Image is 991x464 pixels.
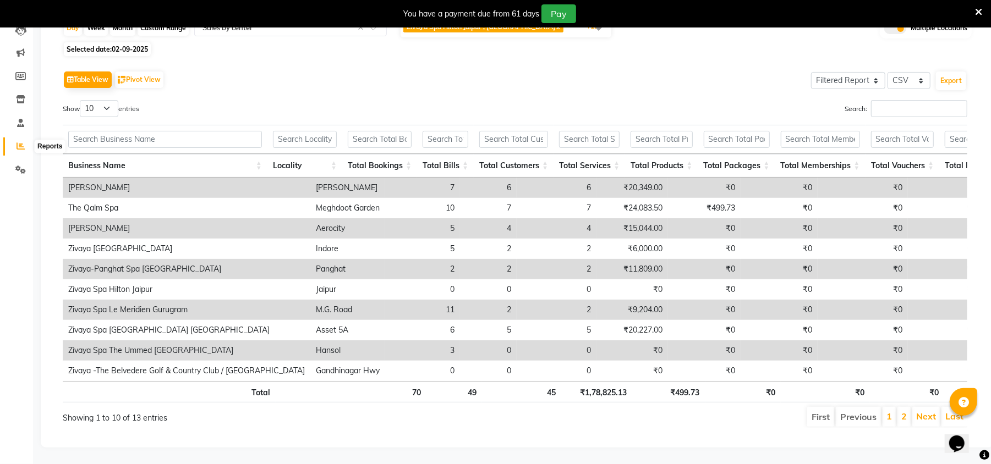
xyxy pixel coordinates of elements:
[741,218,818,239] td: ₹0
[916,411,936,422] a: Next
[908,259,982,279] td: ₹0
[310,300,385,320] td: M.G. Road
[138,20,189,36] div: Custom Range
[63,340,310,361] td: Zivaya Spa The Ummed [GEOGRAPHIC_DATA]
[901,411,907,422] a: 2
[698,154,775,178] th: Total Packages: activate to sort column ascending
[385,218,460,239] td: 5
[781,131,860,148] input: Search Total Memberships
[460,239,517,259] td: 2
[541,4,576,23] button: Pay
[310,198,385,218] td: Meghdoot Garden
[482,381,561,402] th: 45
[741,320,818,340] td: ₹0
[908,340,982,361] td: ₹0
[871,131,934,148] input: Search Total Vouchers
[310,178,385,198] td: [PERSON_NAME]
[741,259,818,279] td: ₹0
[385,178,460,198] td: 7
[845,100,967,117] label: Search:
[460,279,517,300] td: 0
[596,340,668,361] td: ₹0
[112,45,148,53] span: 02-09-2025
[310,239,385,259] td: Indore
[705,381,781,402] th: ₹0
[385,198,460,218] td: 10
[310,279,385,300] td: Jaipur
[460,300,517,320] td: 2
[63,178,310,198] td: [PERSON_NAME]
[886,411,892,422] a: 1
[741,178,818,198] td: ₹0
[517,178,596,198] td: 6
[385,239,460,259] td: 5
[517,259,596,279] td: 2
[63,218,310,239] td: [PERSON_NAME]
[385,361,460,381] td: 0
[385,340,460,361] td: 3
[310,320,385,340] td: Asset 5A
[818,178,908,198] td: ₹0
[818,361,908,381] td: ₹0
[908,320,982,340] td: ₹0
[775,154,866,178] th: Total Memberships: activate to sort column ascending
[668,259,741,279] td: ₹0
[35,140,65,153] div: Reports
[63,406,430,424] div: Showing 1 to 10 of 13 entries
[945,411,963,422] a: Last
[118,76,126,84] img: pivot.png
[818,300,908,320] td: ₹0
[80,100,118,117] select: Showentries
[63,300,310,320] td: Zivaya Spa Le Meridien Gurugram
[911,23,967,34] span: Multiple Locations
[818,218,908,239] td: ₹0
[460,198,517,218] td: 7
[668,218,741,239] td: ₹0
[460,259,517,279] td: 2
[559,131,620,148] input: Search Total Services
[63,239,310,259] td: Zivaya [GEOGRAPHIC_DATA]
[64,20,82,36] div: Day
[310,340,385,361] td: Hansol
[417,154,474,178] th: Total Bills: activate to sort column ascending
[668,198,741,218] td: ₹499.73
[818,259,908,279] td: ₹0
[273,131,337,148] input: Search Locality
[668,239,741,259] td: ₹0
[310,259,385,279] td: Panghat
[385,300,460,320] td: 11
[426,381,482,402] th: 49
[908,300,982,320] td: ₹0
[460,320,517,340] td: 5
[460,361,517,381] td: 0
[479,131,548,148] input: Search Total Customers
[741,300,818,320] td: ₹0
[871,100,967,117] input: Search:
[908,218,982,239] td: ₹0
[63,198,310,218] td: The Qalm Spa
[668,279,741,300] td: ₹0
[63,361,310,381] td: Zivaya -The Belvedere Golf & Country Club / [GEOGRAPHIC_DATA]
[596,198,668,218] td: ₹24,083.50
[460,340,517,361] td: 0
[352,381,426,402] th: 70
[781,381,870,402] th: ₹0
[342,154,417,178] th: Total Bookings: activate to sort column ascending
[310,218,385,239] td: Aerocity
[110,20,135,36] div: Month
[818,198,908,218] td: ₹0
[403,8,539,20] div: You have a payment due from 61 days
[517,340,596,361] td: 0
[517,300,596,320] td: 2
[741,340,818,361] td: ₹0
[84,20,108,36] div: Week
[741,198,818,218] td: ₹0
[517,198,596,218] td: 7
[596,259,668,279] td: ₹11,809.00
[385,279,460,300] td: 0
[596,279,668,300] td: ₹0
[818,340,908,361] td: ₹0
[517,239,596,259] td: 2
[474,154,554,178] th: Total Customers: activate to sort column ascending
[385,320,460,340] td: 6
